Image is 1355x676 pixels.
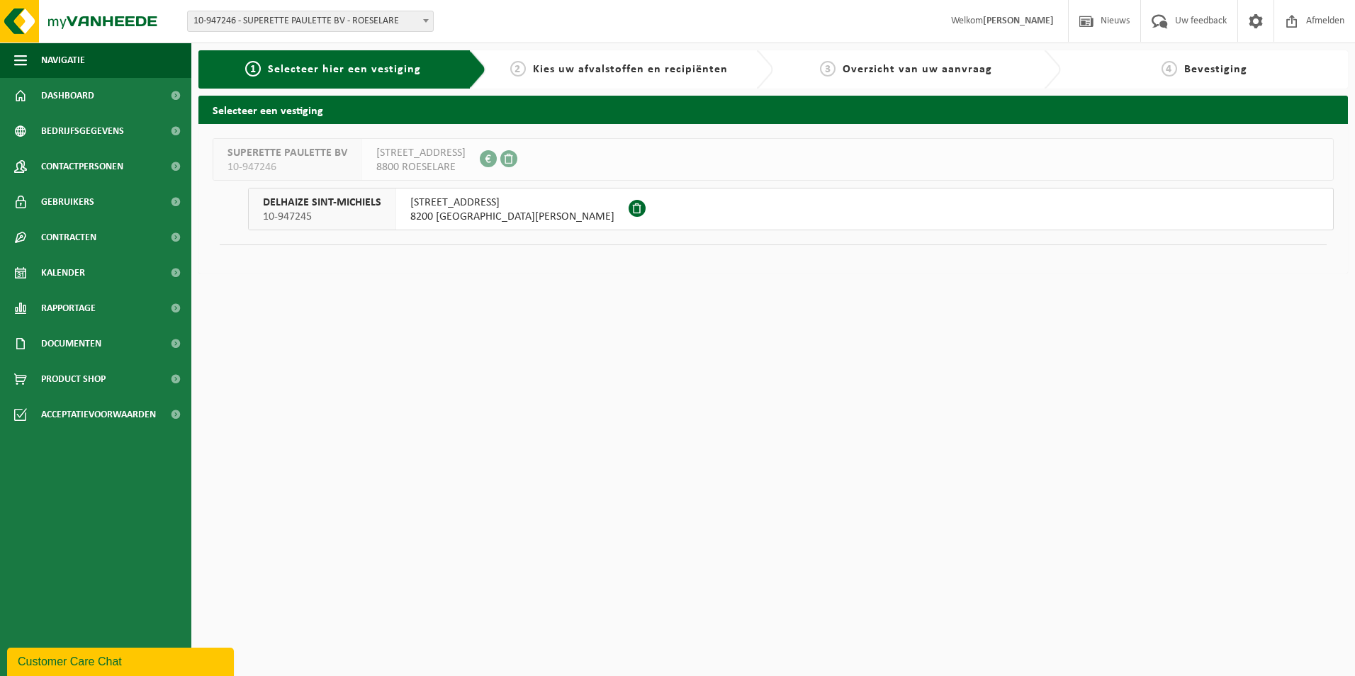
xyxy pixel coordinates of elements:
span: Rapportage [41,291,96,326]
strong: [PERSON_NAME] [983,16,1054,26]
span: 3 [820,61,836,77]
h2: Selecteer een vestiging [198,96,1348,123]
span: 10-947245 [263,210,381,224]
span: Overzicht van uw aanvraag [843,64,992,75]
span: 10-947246 [227,160,347,174]
span: 1 [245,61,261,77]
span: Navigatie [41,43,85,78]
span: Kalender [41,255,85,291]
span: Gebruikers [41,184,94,220]
button: DELHAIZE SINT-MICHIELS 10-947245 [STREET_ADDRESS]8200 [GEOGRAPHIC_DATA][PERSON_NAME] [248,188,1334,230]
span: DELHAIZE SINT-MICHIELS [263,196,381,210]
span: Documenten [41,326,101,361]
span: Product Shop [41,361,106,397]
span: Bedrijfsgegevens [41,113,124,149]
span: Kies uw afvalstoffen en recipiënten [533,64,728,75]
span: 10-947246 - SUPERETTE PAULETTE BV - ROESELARE [188,11,433,31]
span: 8800 ROESELARE [376,160,466,174]
span: 4 [1162,61,1177,77]
span: Selecteer hier een vestiging [268,64,421,75]
span: 2 [510,61,526,77]
span: Contracten [41,220,96,255]
span: [STREET_ADDRESS] [376,146,466,160]
span: Acceptatievoorwaarden [41,397,156,432]
span: Bevestiging [1184,64,1247,75]
span: SUPERETTE PAULETTE BV [227,146,347,160]
iframe: chat widget [7,645,237,676]
span: [STREET_ADDRESS] [410,196,614,210]
span: 10-947246 - SUPERETTE PAULETTE BV - ROESELARE [187,11,434,32]
span: Dashboard [41,78,94,113]
span: 8200 [GEOGRAPHIC_DATA][PERSON_NAME] [410,210,614,224]
span: Contactpersonen [41,149,123,184]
